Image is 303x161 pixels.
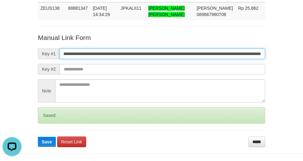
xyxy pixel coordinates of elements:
td: ZEUS138 [38,2,66,20]
span: Note [38,79,55,103]
span: JPKALII11 [121,6,141,11]
button: Save [38,137,56,147]
span: [PERSON_NAME] [197,6,233,11]
span: Key #1 [38,48,60,59]
span: Save [42,139,52,144]
span: Nama rekening >18 huruf, harap diedit [148,6,185,17]
span: [DATE] 14:34:29 [93,6,110,17]
td: 88881347 [66,2,90,20]
a: Reset Link [57,136,86,147]
button: Open LiveChat chat widget [3,3,21,21]
span: Copy 089667980708 to clipboard [197,12,226,17]
div: Saved [38,107,265,124]
span: Reset Link [61,139,82,144]
span: Key #2 [38,64,60,75]
span: Rp 25,862 [238,6,258,11]
p: Manual Link Form [38,33,265,42]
